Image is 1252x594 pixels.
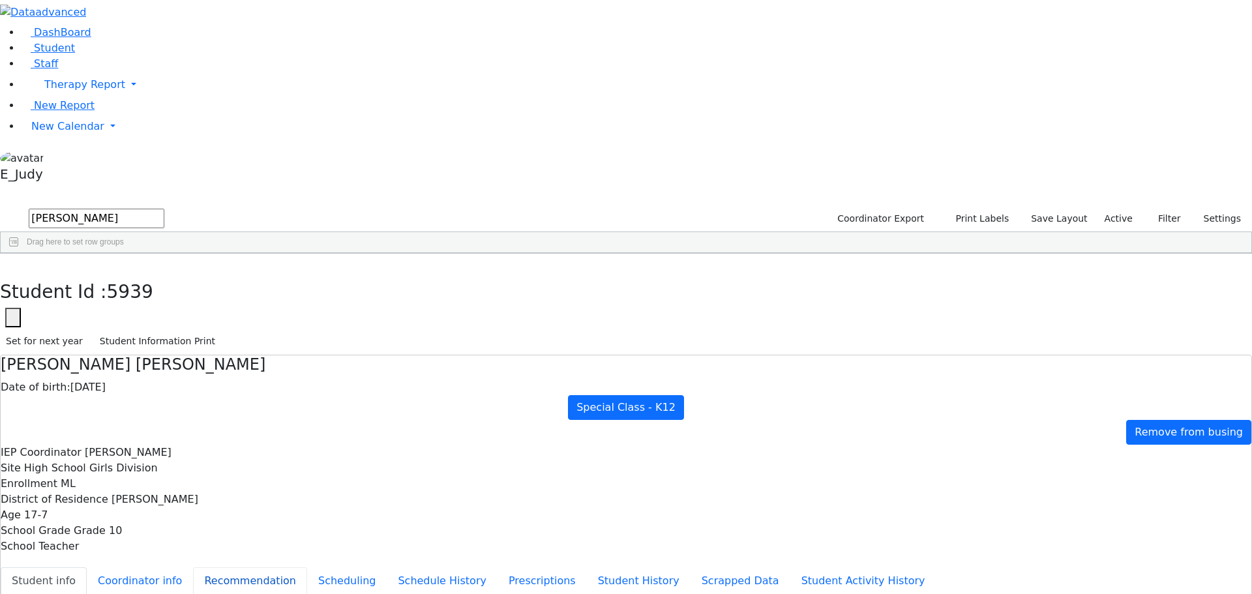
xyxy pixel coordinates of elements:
a: New Calendar [21,113,1252,140]
span: [PERSON_NAME] [85,446,171,458]
button: Save Layout [1025,209,1093,229]
a: Student [21,42,75,54]
a: Remove from busing [1126,420,1251,445]
span: Therapy Report [44,78,125,91]
label: Site [1,460,21,476]
button: Print Labels [940,209,1015,229]
span: Grade 10 [74,524,122,537]
a: Special Class - K12 [568,395,684,420]
label: IEP Coordinator [1,445,82,460]
label: School Teacher [1,539,79,554]
span: New Report [34,99,95,111]
span: [PERSON_NAME] [112,493,198,505]
span: Drag here to set row groups [27,237,124,246]
span: DashBoard [34,26,91,38]
a: New Report [21,99,95,111]
span: 5939 [107,281,153,303]
label: Enrollment [1,476,57,492]
button: Coordinator Export [829,209,930,229]
label: School Grade [1,523,70,539]
button: Settings [1187,209,1247,229]
label: Active [1099,209,1139,229]
span: Staff [34,57,58,70]
button: Student Information Print [94,331,221,351]
span: Student [34,42,75,54]
input: Search [29,209,164,228]
span: 17-7 [24,509,48,521]
label: Age [1,507,21,523]
a: Staff [21,57,58,70]
span: Remove from busing [1135,426,1243,438]
span: ML [61,477,76,490]
span: High School Girls Division [24,462,158,474]
h4: [PERSON_NAME] [PERSON_NAME] [1,355,1251,374]
div: [DATE] [1,379,1251,395]
a: DashBoard [21,26,91,38]
span: New Calendar [31,120,104,132]
button: Filter [1141,209,1187,229]
label: District of Residence [1,492,108,507]
a: Therapy Report [21,72,1252,98]
label: Date of birth: [1,379,70,395]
